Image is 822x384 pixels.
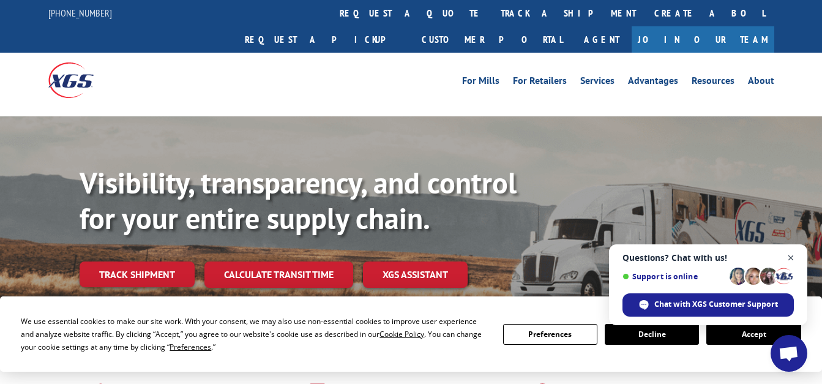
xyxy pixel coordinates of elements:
[748,76,774,89] a: About
[503,324,597,345] button: Preferences
[605,324,699,345] button: Decline
[21,315,488,353] div: We use essential cookies to make our site work. With your consent, we may also use non-essential ...
[462,76,499,89] a: For Mills
[706,324,801,345] button: Accept
[170,342,211,352] span: Preferences
[628,76,678,89] a: Advantages
[204,262,353,288] a: Calculate transit time
[80,164,517,237] b: Visibility, transparency, and control for your entire supply chain.
[413,26,572,53] a: Customer Portal
[80,262,195,287] a: Track shipment
[692,76,734,89] a: Resources
[572,26,632,53] a: Agent
[513,76,567,89] a: For Retailers
[622,253,794,263] span: Questions? Chat with us!
[654,299,778,310] span: Chat with XGS Customer Support
[379,329,424,339] span: Cookie Policy
[771,335,807,372] a: Open chat
[48,7,112,19] a: [PHONE_NUMBER]
[622,272,725,281] span: Support is online
[236,26,413,53] a: Request a pickup
[580,76,615,89] a: Services
[363,262,468,288] a: XGS ASSISTANT
[632,26,774,53] a: Join Our Team
[622,293,794,317] span: Chat with XGS Customer Support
